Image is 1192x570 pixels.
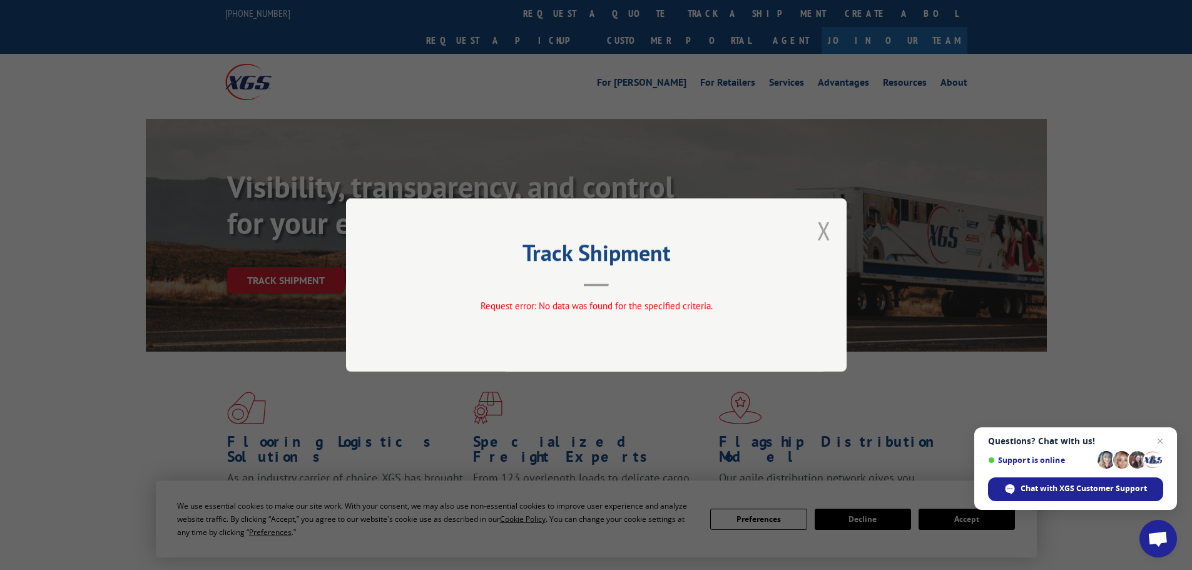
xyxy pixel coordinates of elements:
span: Support is online [988,455,1093,465]
h2: Track Shipment [409,244,784,268]
span: Request error: No data was found for the specified criteria. [480,300,712,312]
a: Open chat [1139,520,1177,557]
span: Chat with XGS Customer Support [1021,483,1147,494]
button: Close modal [817,214,831,247]
span: Questions? Chat with us! [988,436,1163,446]
span: Chat with XGS Customer Support [988,477,1163,501]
